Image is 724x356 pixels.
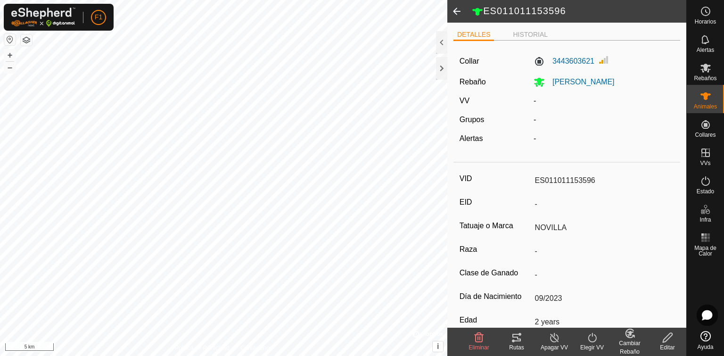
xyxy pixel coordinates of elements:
img: Logo Gallagher [11,8,75,27]
span: [PERSON_NAME] [545,78,615,86]
span: Rebaños [694,75,716,81]
button: i [433,341,443,352]
img: Intensidad de Señal [598,54,609,66]
div: Editar [649,343,686,352]
a: Ayuda [687,327,724,354]
label: Alertas [460,134,483,142]
label: Clase de Ganado [460,267,531,279]
div: Rutas [498,343,535,352]
li: HISTORIAL [509,30,551,40]
li: DETALLES [453,30,494,41]
span: i [437,342,439,350]
div: Elegir VV [573,343,611,352]
div: - [530,133,678,144]
span: Mapa de Calor [689,245,722,257]
span: Collares [695,132,716,138]
button: Capas del Mapa [21,34,32,46]
label: Grupos [460,116,484,124]
label: Raza [460,243,531,256]
label: Tatuaje o Marca [460,220,531,232]
span: Eliminar [469,344,489,351]
label: Rebaño [460,78,486,86]
label: Edad [460,314,531,326]
h2: ES011011153596 [472,5,686,17]
span: Horarios [695,19,716,25]
a: Contáctenos [241,344,272,352]
label: Collar [460,56,479,67]
label: VID [460,173,531,185]
a: Política de Privacidad [175,344,229,352]
span: VVs [700,160,710,166]
span: Animales [694,104,717,109]
div: - [530,114,678,125]
label: Día de Nacimiento [460,290,531,303]
span: Ayuda [698,344,714,350]
div: Cambiar Rebaño [611,339,649,356]
div: Apagar VV [535,343,573,352]
span: Infra [699,217,711,223]
label: EID [460,196,531,208]
span: Alertas [697,47,714,53]
button: + [4,50,16,61]
span: F1 [95,12,102,22]
label: VV [460,97,469,105]
button: Restablecer Mapa [4,34,16,45]
app-display-virtual-paddock-transition: - [534,97,536,105]
label: 3443603621 [534,56,594,67]
button: – [4,62,16,73]
span: Estado [697,189,714,194]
